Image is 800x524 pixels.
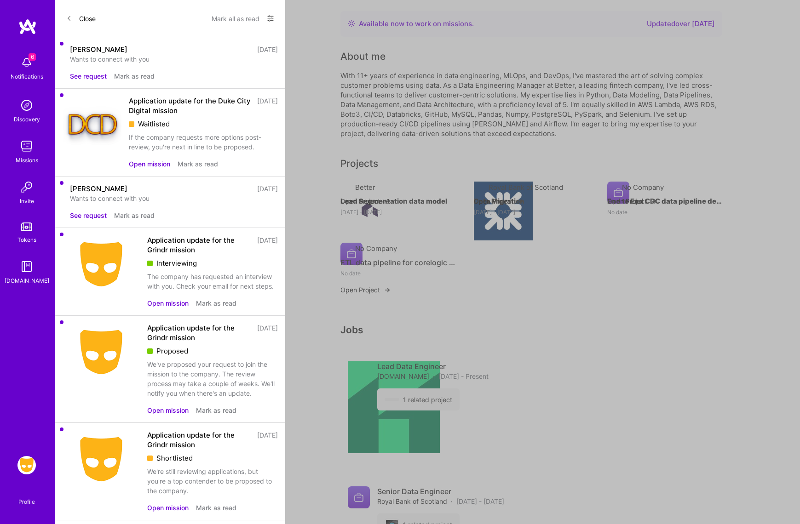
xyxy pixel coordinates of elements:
div: Application update for the Grindr mission [147,235,252,255]
div: Waitlisted [129,119,278,129]
img: Company Logo [63,96,121,155]
div: [DATE] [257,235,278,255]
div: Shortlisted [147,453,278,463]
div: Invite [20,196,34,206]
button: Close [66,11,96,26]
div: If the company requests more options post-review, you're next in line to be proposed. [129,132,278,152]
div: Application update for the Grindr mission [147,323,252,342]
div: Application update for the Duke City Digital mission [129,96,252,115]
div: Proposed [147,346,278,356]
img: Invite [17,178,36,196]
img: bell [17,53,36,72]
div: The company has requested an interview with you. Check your email for next steps. [147,272,278,291]
div: Profile [18,497,35,506]
button: Open mission [147,503,189,513]
div: Wants to connect with you [70,194,278,203]
div: Missions [16,155,38,165]
div: Discovery [14,114,40,124]
button: Open mission [129,159,170,169]
img: Grindr: Data + FE + CyberSecurity + QA [17,456,36,474]
div: [DATE] [257,96,278,115]
button: Mark all as read [212,11,259,26]
div: Notifications [11,72,43,81]
div: We're still reviewing applications, but you're a top contender to be proposed to the company. [147,467,278,496]
div: [DATE] [257,323,278,342]
div: Application update for the Grindr mission [147,430,252,450]
button: Mark as read [196,503,236,513]
div: [PERSON_NAME] [70,184,127,194]
button: Mark as read [114,71,155,81]
button: Open mission [147,298,189,308]
button: See request [70,71,107,81]
div: We've proposed your request to join the mission to the company. The review process may take a cou... [147,359,278,398]
button: Mark as read [196,405,236,415]
a: Grindr: Data + FE + CyberSecurity + QA [15,456,38,474]
button: Mark as read [178,159,218,169]
button: Mark as read [196,298,236,308]
img: Company Logo [63,323,140,381]
span: 6 [29,53,36,61]
div: [DATE] [257,184,278,194]
a: Profile [15,487,38,506]
button: Open mission [147,405,189,415]
img: teamwork [17,137,36,155]
button: See request [70,211,107,220]
div: [DATE] [257,430,278,450]
img: Company Logo [63,430,140,488]
div: [DOMAIN_NAME] [5,276,49,285]
div: Wants to connect with you [70,54,278,64]
button: Mark as read [114,211,155,220]
img: logo [18,18,37,35]
div: Interviewing [147,258,278,268]
div: Tokens [17,235,36,245]
img: discovery [17,96,36,114]
div: [DATE] [257,45,278,54]
img: Company Logo [63,235,140,293]
img: tokens [21,222,32,231]
img: guide book [17,257,36,276]
div: [PERSON_NAME] [70,45,127,54]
